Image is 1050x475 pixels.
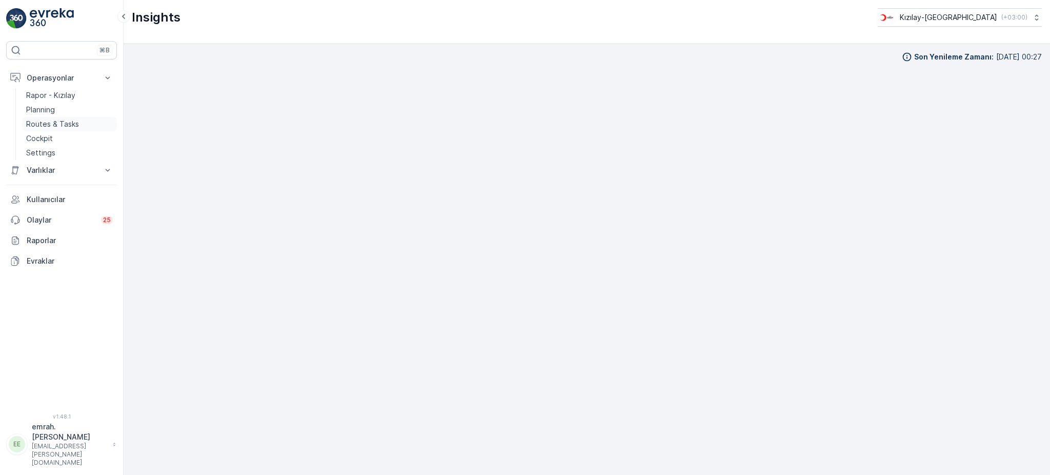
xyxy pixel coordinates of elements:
[27,256,113,266] p: Evraklar
[878,12,896,23] img: k%C4%B1z%C4%B1lay_jywRncg.png
[22,88,117,103] a: Rapor - Kızılay
[26,119,79,129] p: Routes & Tasks
[996,52,1042,62] p: [DATE] 00:27
[9,436,25,452] div: EE
[22,103,117,117] a: Planning
[27,73,96,83] p: Operasyonlar
[6,160,117,181] button: Varlıklar
[22,146,117,160] a: Settings
[6,251,117,271] a: Evraklar
[32,422,108,442] p: emrah.[PERSON_NAME]
[6,8,27,29] img: logo
[26,105,55,115] p: Planning
[6,210,117,230] a: Olaylar25
[26,148,55,158] p: Settings
[27,194,113,205] p: Kullanıcılar
[6,230,117,251] a: Raporlar
[132,9,180,26] p: Insights
[27,235,113,246] p: Raporlar
[914,52,994,62] p: Son Yenileme Zamanı :
[900,12,997,23] p: Kızılay-[GEOGRAPHIC_DATA]
[6,422,117,467] button: EEemrah.[PERSON_NAME][EMAIL_ADDRESS][PERSON_NAME][DOMAIN_NAME]
[6,68,117,88] button: Operasyonlar
[6,413,117,420] span: v 1.48.1
[27,215,95,225] p: Olaylar
[22,131,117,146] a: Cockpit
[22,117,117,131] a: Routes & Tasks
[6,189,117,210] a: Kullanıcılar
[27,165,96,175] p: Varlıklar
[878,8,1042,27] button: Kızılay-[GEOGRAPHIC_DATA](+03:00)
[30,8,74,29] img: logo_light-DOdMpM7g.png
[26,90,75,101] p: Rapor - Kızılay
[103,216,111,224] p: 25
[99,46,110,54] p: ⌘B
[32,442,108,467] p: [EMAIL_ADDRESS][PERSON_NAME][DOMAIN_NAME]
[1001,13,1027,22] p: ( +03:00 )
[26,133,53,144] p: Cockpit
